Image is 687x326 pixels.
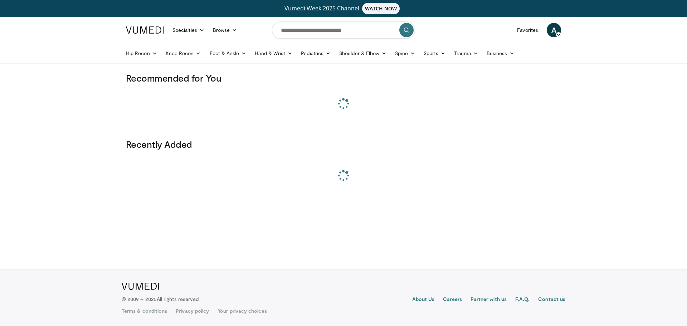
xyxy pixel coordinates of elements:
a: Browse [209,23,242,37]
p: © 2009 – 2025 [122,296,199,303]
a: Careers [443,296,462,304]
a: Privacy policy [176,307,209,315]
a: Specialties [168,23,209,37]
a: Pediatrics [297,46,335,60]
a: Contact us [538,296,565,304]
a: Vumedi Week 2025 ChannelWATCH NOW [127,3,560,14]
a: Foot & Ankle [205,46,251,60]
a: Business [482,46,519,60]
a: Favorites [513,23,542,37]
a: Trauma [450,46,482,60]
a: Partner with us [471,296,507,304]
span: All rights reserved [157,296,199,302]
h3: Recently Added [126,138,561,150]
img: VuMedi Logo [122,283,159,290]
input: Search topics, interventions [272,21,415,39]
a: Your privacy choices [218,307,267,315]
img: VuMedi Logo [126,26,164,34]
a: A [547,23,561,37]
a: Spine [391,46,419,60]
a: About Us [412,296,435,304]
a: F.A.Q. [515,296,530,304]
a: Hip Recon [122,46,161,60]
a: Sports [419,46,450,60]
a: Shoulder & Elbow [335,46,391,60]
h3: Recommended for You [126,72,561,84]
a: Hand & Wrist [250,46,297,60]
span: WATCH NOW [362,3,400,14]
a: Terms & conditions [122,307,167,315]
a: Knee Recon [161,46,205,60]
